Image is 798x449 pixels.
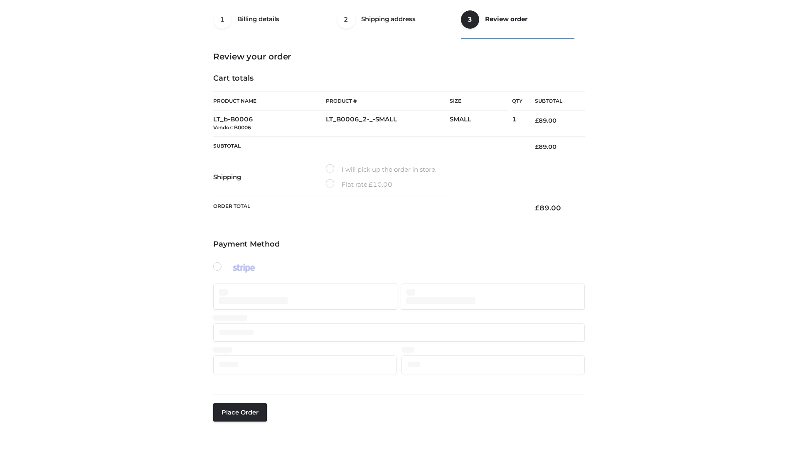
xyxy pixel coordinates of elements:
h3: Review your order [213,52,585,62]
bdi: 10.00 [369,180,392,188]
td: LT_B0006_2-_-SMALL [326,111,450,137]
span: £ [369,180,373,188]
th: Shipping [213,157,326,197]
h4: Cart totals [213,74,585,83]
label: Flat rate: [326,179,392,190]
th: Order Total [213,197,522,219]
button: Place order [213,403,267,422]
td: 1 [512,111,522,137]
bdi: 89.00 [535,143,557,150]
th: Qty [512,91,522,111]
label: I will pick up the order in store. [326,164,436,175]
bdi: 89.00 [535,204,561,212]
h4: Payment Method [213,240,585,249]
th: Subtotal [522,92,585,111]
span: £ [535,204,539,212]
th: Product # [326,91,450,111]
small: Vendor: B0006 [213,124,251,131]
th: Subtotal [213,136,522,157]
span: £ [535,143,539,150]
th: Product Name [213,91,326,111]
th: Size [450,92,508,111]
td: LT_b-B0006 [213,111,326,137]
bdi: 89.00 [535,117,557,124]
span: £ [535,117,539,124]
td: SMALL [450,111,512,137]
